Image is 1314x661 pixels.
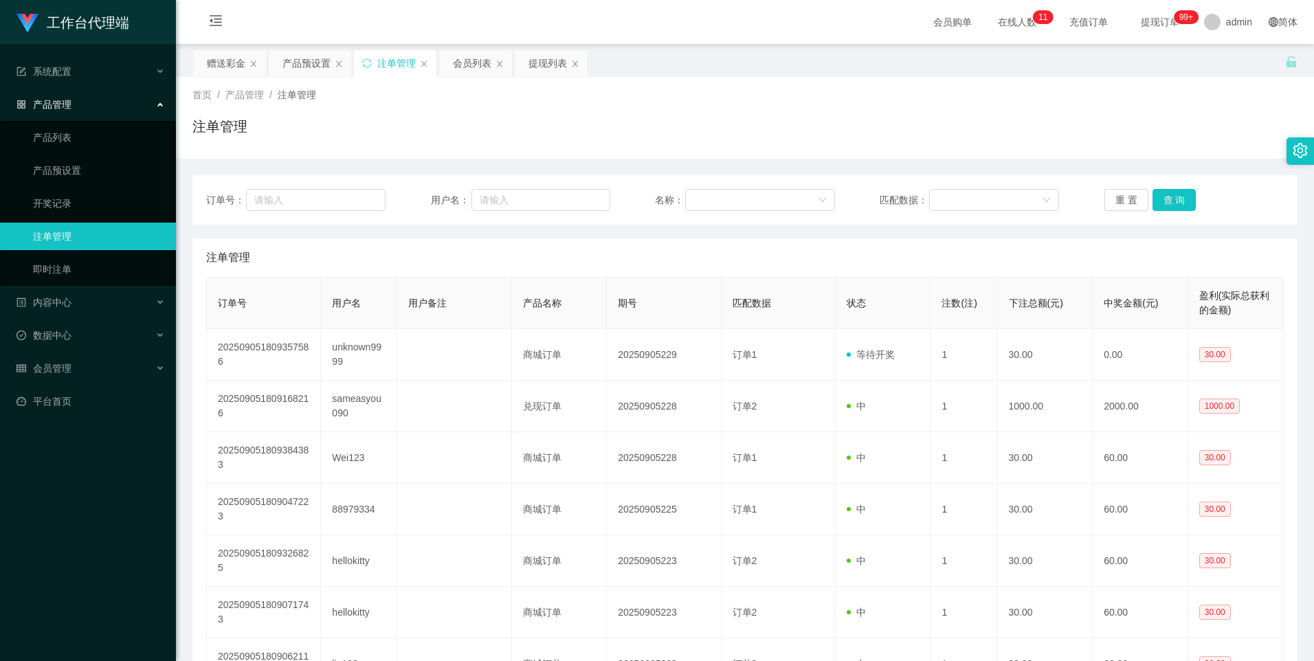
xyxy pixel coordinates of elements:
[931,535,997,587] td: 1
[225,89,264,100] span: 产品管理
[249,60,258,68] i: 图标: close
[512,587,608,638] td: 商城订单
[998,535,1093,587] td: 30.00
[206,249,250,266] span: 注单管理
[218,298,247,309] span: 订单号
[16,298,26,307] i: 图标: profile
[931,432,997,484] td: 1
[192,89,212,100] span: 首页
[16,14,38,33] img: logo.9652507e.png
[431,193,472,208] span: 用户名：
[192,116,247,137] h1: 注单管理
[206,193,246,208] span: 订单号：
[618,298,637,309] span: 期号
[1043,10,1048,24] p: 1
[246,189,386,211] input: 请输入
[33,124,165,151] a: 产品列表
[655,193,685,208] span: 名称：
[571,60,579,68] i: 图标: close
[1093,535,1188,587] td: 60.00
[33,157,165,184] a: 产品预设置
[1293,143,1308,158] i: 图标: setting
[942,298,977,309] span: 注数(注)
[16,330,26,340] i: 图标: check-circle-o
[998,329,1093,381] td: 30.00
[847,452,866,463] span: 中
[1152,189,1196,211] button: 查 询
[16,388,165,415] a: 图标: dashboard平台首页
[1174,10,1199,24] sup: 1088
[321,432,397,484] td: Wei123
[880,193,929,208] span: 匹配数据：
[33,256,165,283] a: 即时注单
[362,58,372,68] i: 图标: sync
[321,535,397,587] td: hellokitty
[335,60,343,68] i: 图标: close
[217,89,220,100] span: /
[733,298,771,309] span: 匹配数据
[847,401,866,412] span: 中
[207,535,321,587] td: 202509051809326825
[16,100,26,109] i: 图标: appstore-o
[931,587,997,638] td: 1
[819,196,827,205] i: 图标: down
[733,607,757,618] span: 订单2
[1093,484,1188,535] td: 60.00
[1104,298,1158,309] span: 中奖金额(元)
[607,381,721,432] td: 20250905228
[1199,502,1231,517] span: 30.00
[607,432,721,484] td: 20250905228
[512,484,608,535] td: 商城订单
[16,363,71,374] span: 会员管理
[47,1,129,45] h1: 工作台代理端
[847,607,866,618] span: 中
[1093,329,1188,381] td: 0.00
[528,50,567,76] div: 提现列表
[733,452,757,463] span: 订单1
[321,484,397,535] td: 88979334
[1269,17,1278,27] i: 图标: global
[512,432,608,484] td: 商城订单
[495,60,504,68] i: 图标: close
[16,330,71,341] span: 数据中心
[1062,17,1115,27] span: 充值订单
[332,298,361,309] span: 用户名
[207,329,321,381] td: 202509051809357586
[847,504,866,515] span: 中
[192,1,239,45] i: 图标: menu-fold
[16,16,129,27] a: 工作台代理端
[847,298,866,309] span: 状态
[991,17,1043,27] span: 在线人数
[16,297,71,308] span: 内容中心
[1199,347,1231,362] span: 30.00
[1093,381,1188,432] td: 2000.00
[1199,605,1231,620] span: 30.00
[998,587,1093,638] td: 30.00
[207,50,245,76] div: 赠送彩金
[1104,189,1148,211] button: 重 置
[1093,587,1188,638] td: 60.00
[207,432,321,484] td: 202509051809384383
[377,50,416,76] div: 注单管理
[607,587,721,638] td: 20250905223
[282,50,331,76] div: 产品预设置
[16,66,71,77] span: 系统配置
[733,349,757,360] span: 订单1
[847,555,866,566] span: 中
[512,329,608,381] td: 商城订单
[1199,450,1231,465] span: 30.00
[207,484,321,535] td: 202509051809047223
[16,67,26,76] i: 图标: form
[733,504,757,515] span: 订单1
[321,329,397,381] td: unknown9999
[16,363,26,373] i: 图标: table
[1199,290,1270,315] span: 盈利(实际总获利的金额)
[1199,553,1231,568] span: 30.00
[512,535,608,587] td: 商城订单
[733,555,757,566] span: 订单2
[607,484,721,535] td: 20250905225
[1038,10,1043,24] p: 1
[931,329,997,381] td: 1
[998,484,1093,535] td: 30.00
[471,189,610,211] input: 请输入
